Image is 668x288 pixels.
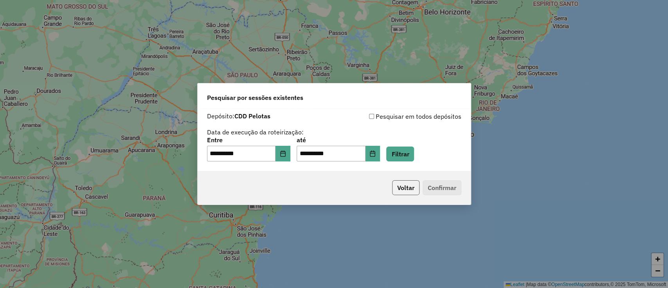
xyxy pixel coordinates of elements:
span: Pesquisar por sessões existentes [207,93,303,102]
label: até [297,135,380,145]
label: Entre [207,135,290,145]
button: Choose Date [366,146,380,161]
button: Choose Date [275,146,290,161]
button: Voltar [392,180,420,195]
label: Data de execução da roteirização: [207,127,304,137]
button: Filtrar [386,147,414,161]
label: Depósito: [207,111,270,121]
div: Pesquisar em todos depósitos [334,112,461,121]
strong: CDD Pelotas [234,112,270,120]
